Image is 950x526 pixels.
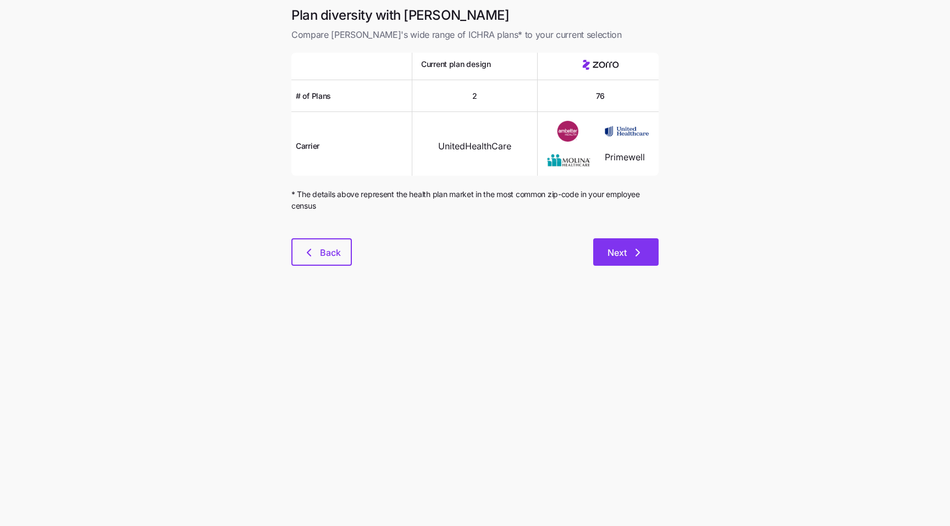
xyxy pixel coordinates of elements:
[607,246,627,259] span: Next
[605,121,649,142] img: Carrier
[291,7,659,24] h1: Plan diversity with [PERSON_NAME]
[472,91,477,102] span: 2
[593,238,659,266] button: Next
[291,28,659,42] span: Compare [PERSON_NAME]'s wide range of ICHRA plans* to your current selection
[438,139,511,153] span: UnitedHealthCare
[546,150,590,171] img: Carrier
[605,150,645,164] span: Primewell
[291,238,352,266] button: Back
[296,141,319,152] span: Carrier
[291,189,659,211] span: * The details above represent the health plan market in the most common zip-code in your employee...
[320,246,341,259] span: Back
[596,91,605,102] span: 76
[546,121,590,142] img: Carrier
[296,91,331,102] span: # of Plans
[421,59,491,70] span: Current plan design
